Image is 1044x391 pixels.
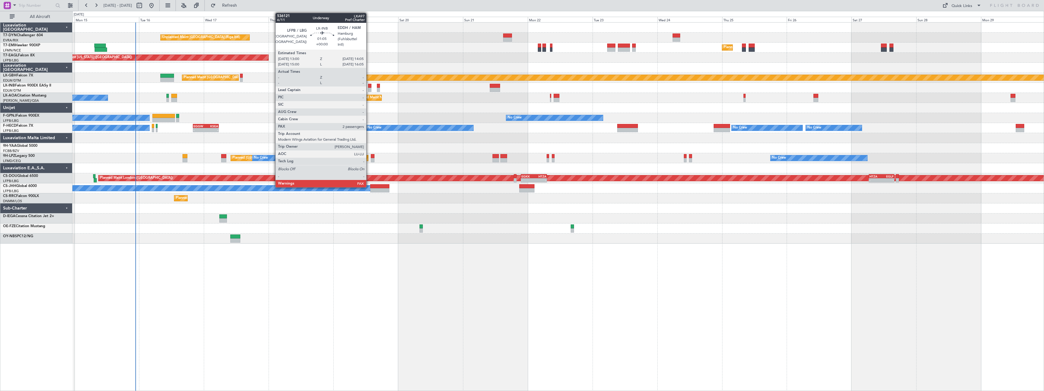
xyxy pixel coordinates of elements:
[357,123,452,132] div: Planned Maint [GEOGRAPHIC_DATA] ([GEOGRAPHIC_DATA])
[184,73,280,82] div: Planned Maint [GEOGRAPHIC_DATA] ([GEOGRAPHIC_DATA])
[521,178,534,182] div: -
[3,149,19,153] a: FCBB/BZV
[3,214,16,218] span: D-IEGA
[208,1,244,10] button: Refresh
[528,17,593,22] div: Mon 22
[19,1,54,10] input: Trip Number
[3,44,40,47] a: T7-EMIHawker 900XP
[139,17,204,22] div: Tue 16
[3,144,17,148] span: 9H-YAA
[657,17,722,22] div: Wed 24
[3,94,17,97] span: LX-AOA
[3,184,16,188] span: CS-JHH
[3,129,19,133] a: LFPB/LBG
[807,123,821,132] div: No Crew
[254,153,268,163] div: No Crew
[284,73,322,82] div: Planned Maint Nurnberg
[3,144,37,148] a: 9H-YAAGlobal 5000
[337,124,349,128] div: LFPB
[3,98,39,103] a: [PERSON_NAME]/QSA
[325,124,337,128] div: KSEA
[100,174,173,183] div: Planned Maint London ([GEOGRAPHIC_DATA])
[269,17,333,22] div: Thu 18
[54,53,132,62] div: Planned Maint [US_STATE] ([GEOGRAPHIC_DATA])
[733,123,747,132] div: No Crew
[3,199,22,203] a: DNMM/LOS
[3,214,54,218] a: D-IEGACessna Citation Jet 2+
[3,224,16,228] span: OE-FZE
[204,17,269,22] div: Wed 17
[722,17,787,22] div: Thu 25
[869,174,882,178] div: HTZA
[325,128,337,132] div: -
[508,113,522,122] div: No Crew
[3,159,21,163] a: LFMD/CEQ
[916,17,981,22] div: Sun 28
[3,224,45,228] a: OE-FZECitation Mustang
[3,44,15,47] span: T7-EMI
[3,184,37,188] a: CS-JHHGlobal 6000
[103,3,132,8] span: [DATE] - [DATE]
[3,94,47,97] a: LX-AOACitation Mustang
[193,124,206,128] div: EGGW
[939,1,984,10] button: Quick Links
[3,48,21,53] a: LFMN/NCE
[398,17,463,22] div: Sat 20
[3,154,35,158] a: 9H-LPZLegacy 500
[882,174,894,178] div: EGLF
[337,128,349,132] div: -
[176,194,272,203] div: Planned Maint [GEOGRAPHIC_DATA] ([GEOGRAPHIC_DATA])
[74,12,84,17] div: [DATE]
[3,174,17,178] span: CS-DOU
[952,3,972,9] div: Quick Links
[3,234,17,238] span: OY-NBS
[3,234,33,238] a: OY-NBSPC12/NG
[3,124,33,128] a: F-HECDFalcon 7X
[3,124,16,128] span: F-HECD
[463,17,528,22] div: Sun 21
[3,84,15,87] span: LX-INB
[593,17,657,22] div: Tue 23
[3,179,19,183] a: LFPB/LBG
[3,74,33,77] a: LX-GBHFalcon 7X
[3,174,38,178] a: CS-DOUGlobal 6500
[217,3,242,8] span: Refresh
[232,153,318,163] div: Planned [GEOGRAPHIC_DATA] ([GEOGRAPHIC_DATA])
[3,58,19,63] a: LFPB/LBG
[367,123,381,132] div: No Crew
[851,17,916,22] div: Sat 27
[3,74,16,77] span: LX-GBH
[3,33,43,37] a: T7-DYNChallenger 604
[75,17,139,22] div: Mon 15
[882,178,894,182] div: -
[333,17,398,22] div: Fri 19
[3,54,18,57] span: T7-EAGL
[193,128,206,132] div: -
[3,38,18,43] a: EVRA/RIX
[3,189,19,193] a: LFPB/LBG
[521,174,534,178] div: EGKK
[3,33,17,37] span: T7-DYN
[162,33,240,42] div: Unplanned Maint [GEOGRAPHIC_DATA] (Riga Intl)
[787,17,851,22] div: Fri 26
[206,128,218,132] div: -
[7,12,66,22] button: All Aircraft
[3,114,39,118] a: F-GPNJFalcon 900EX
[16,15,64,19] span: All Aircraft
[3,194,39,198] a: CS-RRCFalcon 900LX
[3,84,51,87] a: LX-INBFalcon 900EX EASy II
[534,174,546,178] div: HTZA
[3,154,15,158] span: 9H-LPZ
[724,43,782,52] div: Planned Maint [GEOGRAPHIC_DATA]
[3,54,35,57] a: T7-EAGLFalcon 8X
[3,88,21,93] a: EDLW/DTM
[3,78,21,83] a: EDLW/DTM
[534,178,546,182] div: -
[3,114,16,118] span: F-GPNJ
[772,153,786,163] div: No Crew
[3,118,19,123] a: LFPB/LBG
[357,93,424,102] div: Planned Maint Nice ([GEOGRAPHIC_DATA])
[3,194,16,198] span: CS-RRC
[869,178,882,182] div: -
[206,124,218,128] div: KSEA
